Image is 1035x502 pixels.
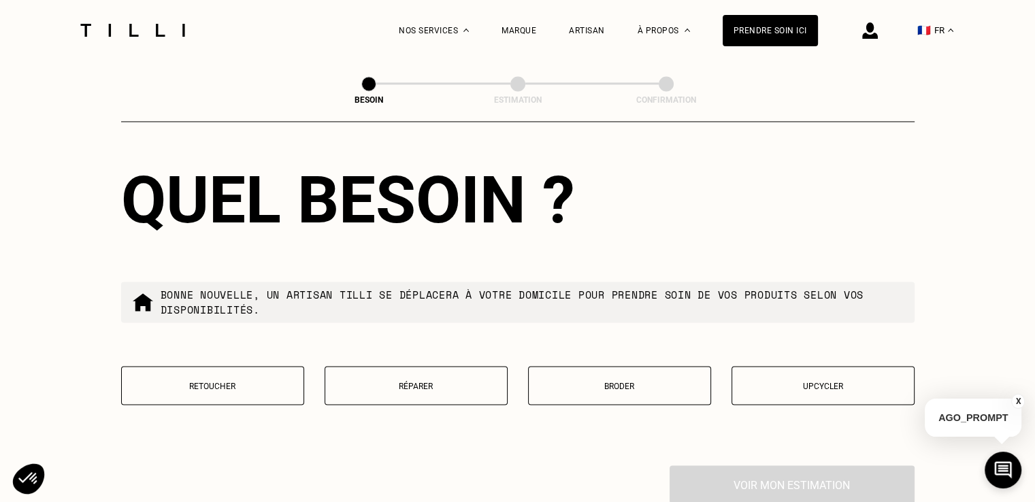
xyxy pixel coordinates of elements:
img: Logo du service de couturière Tilli [76,24,190,37]
button: X [1011,394,1025,409]
img: menu déroulant [948,29,953,32]
span: 🇫🇷 [917,24,931,37]
img: commande à domicile [132,291,154,313]
p: Retoucher [129,381,297,390]
img: icône connexion [862,22,878,39]
p: AGO_PROMPT [925,399,1021,437]
p: Broder [536,381,704,390]
div: Besoin [301,95,437,105]
div: Quel besoin ? [121,162,915,238]
button: Retoucher [121,366,304,405]
p: Réparer [332,381,500,390]
img: Menu déroulant [463,29,469,32]
p: Bonne nouvelle, un artisan tilli se déplacera à votre domicile pour prendre soin de vos produits ... [161,287,904,317]
button: Upcycler [732,366,915,405]
button: Réparer [325,366,508,405]
div: Confirmation [598,95,734,105]
button: Broder [528,366,711,405]
a: Marque [502,26,536,35]
a: Prendre soin ici [723,15,818,46]
img: Menu déroulant à propos [685,29,690,32]
p: Upcycler [739,381,907,390]
div: Estimation [450,95,586,105]
a: Artisan [569,26,605,35]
